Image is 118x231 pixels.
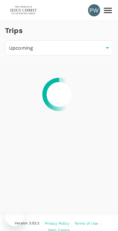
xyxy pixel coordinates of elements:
[88,4,100,16] div: PW
[74,221,98,226] span: Terms of Use
[5,40,113,55] div: Upcoming
[5,21,23,40] h1: Trips
[10,4,38,17] img: The Malaysian Church of Jesus Christ of Latter-day Saints
[45,221,69,226] span: Privacy Policy
[5,207,24,226] iframe: Button to launch messaging window
[15,220,39,226] span: Version 3.52.2
[45,220,69,227] a: Privacy Policy
[74,220,98,227] a: Terms of Use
